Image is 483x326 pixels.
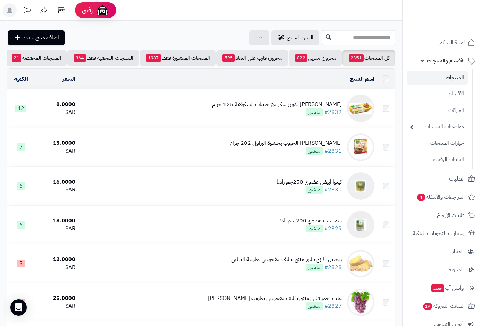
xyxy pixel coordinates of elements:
span: 364 [74,54,86,62]
a: السلات المتروكة19 [407,298,479,314]
img: جولن زيرو كوكيز بدون سكر مع حبيبات الشكولاتة 125 جرام [347,95,374,122]
a: تحديثات المنصة [18,3,35,19]
div: 8.0000 [37,101,75,108]
a: #2830 [324,186,342,194]
a: كل المنتجات2351 [342,50,395,66]
a: وآتس آبجديد [407,280,479,296]
a: #2832 [324,108,342,116]
a: إشعارات التحويلات البنكية [407,225,479,242]
span: المراجعات والأسئلة [416,192,465,202]
a: #2829 [324,224,342,233]
a: مخزون قارب على النفاذ595 [216,50,288,66]
div: SAR [37,186,75,194]
a: اسم المنتج [350,75,374,83]
span: اضافة منتج جديد [23,34,59,42]
a: السعر [63,75,75,83]
span: منشور [306,186,323,194]
span: منشور [306,264,323,271]
span: العملاء [450,247,464,256]
span: 6 [17,221,25,229]
img: logo-2.png [436,18,476,33]
span: الطلبات [449,174,465,184]
span: 6 [17,182,25,190]
img: عنب احمر فلين منتج نظيف مفحوص تعاونية الباطين [347,289,374,316]
span: إشعارات التحويلات البنكية [413,229,465,238]
span: المدونة [449,265,464,275]
a: خيارات المنتجات [407,136,468,151]
div: 12.0000 [37,256,75,264]
span: السلات المتروكة [422,301,465,311]
span: 19 [423,303,432,310]
img: جولن بسكويت الحبوب بحشوة البراوني 202 جرام [347,133,374,161]
a: #2827 [324,302,342,310]
a: المنتجات المنشورة فقط1987 [140,50,216,66]
a: المنتجات المخفية فقط364 [67,50,139,66]
div: عنب احمر فلين منتج نظيف مفحوص تعاونية [PERSON_NAME] [208,294,342,302]
div: [PERSON_NAME] الحبوب بحشوة البراوني 202 جرام [230,139,342,147]
span: لوحة التحكم [439,38,465,47]
a: المنتجات [407,71,468,85]
span: 1987 [146,54,161,62]
img: كينوا ابيض عضوي 250جم زادنا [347,172,374,200]
span: 7 [17,143,25,151]
span: منشور [306,302,323,310]
a: التحرير لسريع [271,30,319,45]
a: المنتجات المخفضة21 [6,50,67,66]
a: الكمية [14,75,28,83]
span: 4 [417,194,425,201]
span: طلبات الإرجاع [437,210,465,220]
a: اضافة منتج جديد [8,30,65,45]
a: لوحة التحكم [407,34,479,51]
a: المراجعات والأسئلة4 [407,189,479,205]
a: #2828 [324,263,342,271]
span: منشور [306,225,323,232]
div: زنجبيل طازج طبق منتج نظيف مفحوص تعاونية البطين [231,256,342,264]
span: منشور [306,108,323,116]
div: شمر حب عضوي 200 جم زادنا [278,217,342,225]
a: مواصفات المنتجات [407,119,468,134]
span: منشور [306,147,323,155]
span: 5 [17,260,25,267]
a: الماركات [407,103,468,118]
a: طلبات الإرجاع [407,207,479,223]
span: 21 [12,54,21,62]
div: SAR [37,225,75,233]
span: الأقسام والمنتجات [427,56,465,66]
a: الأقسام [407,86,468,101]
a: الملفات الرقمية [407,152,468,167]
div: SAR [37,147,75,155]
span: جديد [431,284,444,292]
div: SAR [37,108,75,116]
div: Open Intercom Messenger [10,299,27,316]
span: 3 [17,299,25,306]
img: زنجبيل طازج طبق منتج نظيف مفحوص تعاونية البطين [347,250,374,277]
div: 13.0000 [37,139,75,147]
div: SAR [37,264,75,271]
a: #2831 [324,147,342,155]
span: رفيق [82,6,93,14]
span: 2351 [349,54,364,62]
div: SAR [37,302,75,310]
div: [PERSON_NAME] بدون سكر مع حبيبات الشكولاتة 125 جرام [212,101,342,108]
img: ai-face.png [96,3,109,17]
div: 25.0000 [37,294,75,302]
span: 595 [222,54,235,62]
span: 822 [295,54,307,62]
div: كينوا ابيض عضوي 250جم زادنا [277,178,342,186]
a: العملاء [407,243,479,260]
a: الطلبات [407,171,479,187]
a: مخزون منتهي822 [289,50,342,66]
span: التحرير لسريع [287,34,314,42]
span: وآتس آب [431,283,464,293]
img: شمر حب عضوي 200 جم زادنا [347,211,374,238]
div: 18.0000 [37,217,75,225]
a: المدونة [407,261,479,278]
div: 16.0000 [37,178,75,186]
span: 12 [15,105,26,112]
